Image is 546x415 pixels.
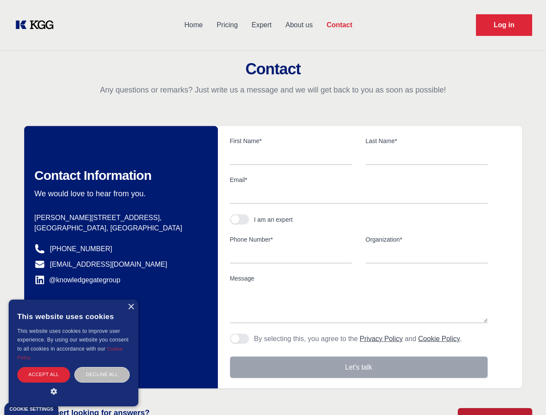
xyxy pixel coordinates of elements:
[210,14,245,36] a: Pricing
[10,85,536,95] p: Any questions or remarks? Just write us a message and we will get back to you as soon as possible!
[366,137,488,145] label: Last Name*
[230,357,488,378] button: Let's talk
[366,235,488,244] label: Organization*
[230,137,352,145] label: First Name*
[74,367,130,382] div: Decline all
[128,304,134,310] div: Close
[17,346,123,360] a: Cookie Policy
[50,244,112,254] a: [PHONE_NUMBER]
[230,274,488,283] label: Message
[476,14,532,36] a: Request Demo
[177,14,210,36] a: Home
[503,373,546,415] iframe: Chat Widget
[35,168,204,183] h2: Contact Information
[35,275,121,285] a: @knowledgegategroup
[360,335,403,342] a: Privacy Policy
[10,61,536,78] h2: Contact
[35,213,204,223] p: [PERSON_NAME][STREET_ADDRESS],
[35,223,204,233] p: [GEOGRAPHIC_DATA], [GEOGRAPHIC_DATA]
[10,407,53,412] div: Cookie settings
[17,367,70,382] div: Accept all
[245,14,278,36] a: Expert
[17,328,128,352] span: This website uses cookies to improve user experience. By using our website you consent to all coo...
[319,14,359,36] a: Contact
[230,235,352,244] label: Phone Number*
[254,215,293,224] div: I am an expert
[254,334,462,344] p: By selecting this, you agree to the and .
[230,176,488,184] label: Email*
[50,259,167,270] a: [EMAIL_ADDRESS][DOMAIN_NAME]
[17,306,130,327] div: This website uses cookies
[418,335,460,342] a: Cookie Policy
[35,188,204,199] p: We would love to hear from you.
[278,14,319,36] a: About us
[14,18,61,32] a: KOL Knowledge Platform: Talk to Key External Experts (KEE)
